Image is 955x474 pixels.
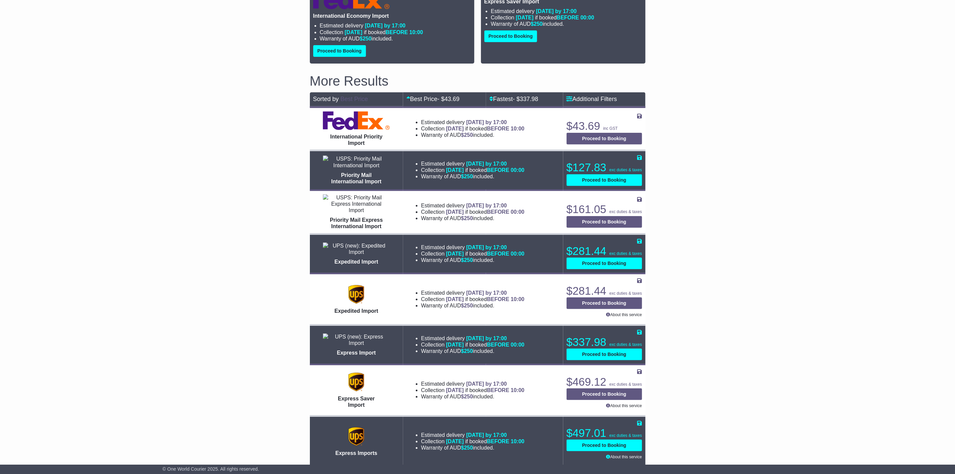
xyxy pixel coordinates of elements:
span: [DATE] [446,296,464,302]
span: 337.98 [520,96,538,102]
li: Collection [491,14,642,21]
li: Estimated delivery [421,335,524,342]
span: [DATE] by 17:00 [466,245,507,250]
span: if booked [516,15,594,20]
span: if booked [446,387,524,393]
span: [DATE] by 17:00 [466,203,507,208]
span: if booked [345,29,423,35]
span: [DATE] by 17:00 [466,432,507,438]
span: exc duties & taxes [609,209,642,214]
span: 00:00 [511,167,524,173]
span: Priority Mail International Import [331,172,381,184]
span: Express Import [337,350,376,356]
span: BEFORE [487,342,509,348]
li: Warranty of AUD included. [421,257,524,263]
span: BEFORE [487,209,509,215]
span: [DATE] by 17:00 [466,336,507,341]
p: $337.98 [567,336,642,349]
span: 250 [534,21,543,27]
li: Collection [421,296,524,302]
span: exc duties & taxes [609,433,642,438]
span: 00:00 [511,251,524,257]
span: [DATE] [446,126,464,131]
span: Expedited Import [335,259,378,265]
span: $ [461,174,473,179]
li: Warranty of AUD included. [320,35,471,42]
span: [DATE] by 17:00 [466,290,507,296]
p: About this service [567,312,642,317]
span: BEFORE [487,251,509,257]
a: Fastest- $337.98 [489,96,538,102]
span: [DATE] [446,387,464,393]
span: [DATE] [446,439,464,444]
span: BEFORE [487,167,509,173]
span: exc duties & taxes [609,291,642,296]
li: Estimated delivery [421,161,524,167]
span: if booked [446,342,524,348]
li: Collection [421,387,524,393]
span: 10:00 [511,126,524,131]
span: [DATE] by 17:00 [365,23,406,28]
span: International Priority Import [330,134,382,146]
span: exc duties & taxes [609,251,642,256]
a: Best Price- $43.69 [406,96,460,102]
p: $161.05 [567,203,642,216]
span: 43.69 [445,96,460,102]
span: [DATE] [446,251,464,257]
li: Warranty of AUD included. [421,215,524,221]
button: Proceed to Booking [567,388,642,400]
span: if booked [446,167,524,173]
span: 00:00 [511,342,524,348]
img: USPS: Priority Mail International Import [323,156,390,168]
span: if booked [446,209,524,215]
span: $ [461,348,473,354]
span: 00:00 [511,209,524,215]
span: Priority Mail Express International Import [330,217,383,229]
li: Collection [421,438,524,445]
span: 10:00 [511,439,524,444]
p: $281.44 [567,245,642,258]
img: UPS: Expedited Import [346,284,366,304]
span: 10:00 [511,296,524,302]
span: $ [461,394,473,399]
span: 250 [464,257,473,263]
span: $ [461,303,473,308]
li: Collection [421,125,524,132]
li: Estimated delivery [491,8,642,14]
span: Express Saver Import [338,396,375,408]
span: $ [360,36,372,41]
p: International Economy Import [313,13,471,19]
span: BEFORE [557,15,579,20]
span: [DATE] [446,342,464,348]
button: Proceed to Booking [484,30,537,42]
span: $ [461,257,473,263]
li: Estimated delivery [421,119,524,125]
button: Proceed to Booking [567,297,642,309]
li: Estimated delivery [421,244,524,251]
span: $ [461,132,473,138]
img: USPS: Priority Mail Express International Import [323,194,390,214]
li: Collection [421,209,524,215]
span: [DATE] by 17:00 [466,381,507,387]
span: if booked [446,126,524,131]
p: $43.69 [567,119,642,133]
li: Collection [421,342,524,348]
span: 250 [464,215,473,221]
span: BEFORE [487,387,509,393]
span: 250 [464,348,473,354]
span: Expedited Import [335,308,378,314]
span: inc GST [603,126,618,131]
span: 10:00 [511,387,524,393]
li: Collection [421,251,524,257]
button: Proceed to Booking [567,174,642,186]
li: Warranty of AUD included. [421,348,524,354]
li: Estimated delivery [421,432,524,438]
img: UPS: Express Imports [346,426,366,447]
span: [DATE] by 17:00 [466,161,507,167]
span: [DATE] [446,167,464,173]
span: if booked [446,439,524,444]
span: [DATE] [446,209,464,215]
span: BEFORE [487,439,509,444]
span: [DATE] by 17:00 [536,8,577,14]
span: Express Imports [335,450,377,456]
